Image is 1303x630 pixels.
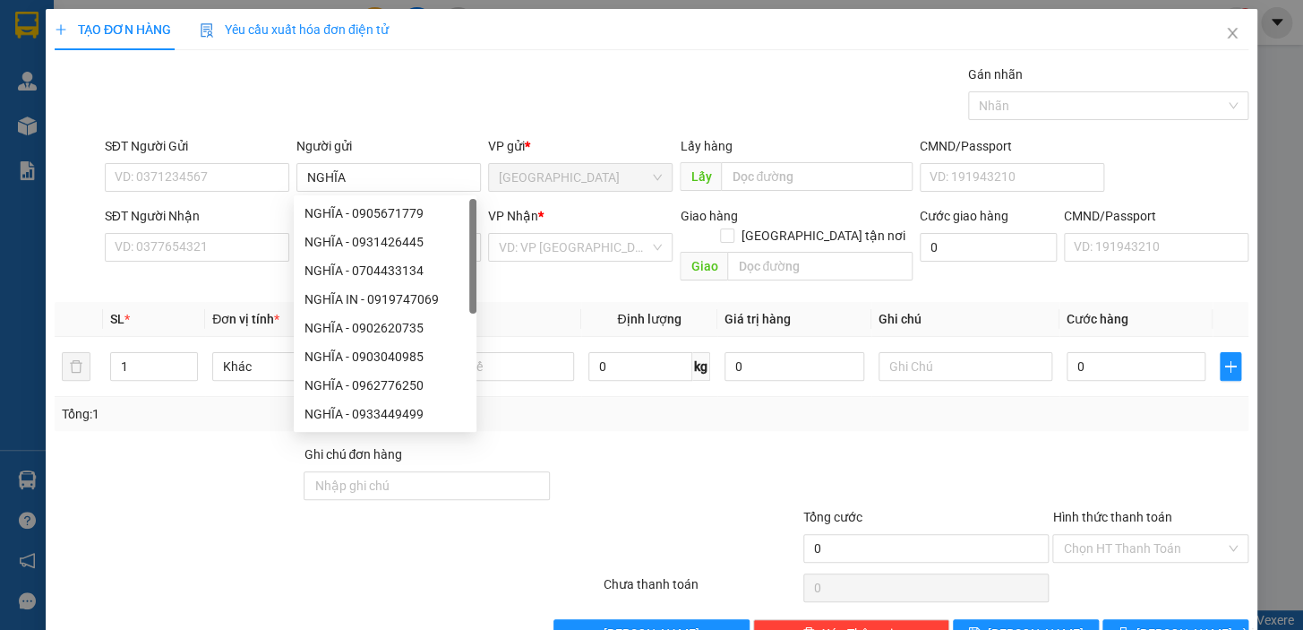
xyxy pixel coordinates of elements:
[304,404,466,424] div: NGHĨA - 0933449499
[734,226,913,246] span: [GEOGRAPHIC_DATA] tận nơi
[304,471,550,500] input: Ghi chú đơn hàng
[294,199,476,228] div: NGHĨA - 0905671779
[680,162,721,191] span: Lấy
[294,256,476,285] div: NGHĨA - 0704433134
[400,352,574,381] input: VD: Bàn, Ghế
[200,23,214,38] img: icon
[62,352,90,381] button: delete
[1064,206,1248,226] div: CMND/Passport
[105,136,289,156] div: SĐT Người Gửi
[488,136,673,156] div: VP gửi
[724,312,791,326] span: Giá trị hàng
[294,342,476,371] div: NGHĨA - 0903040985
[499,164,662,191] span: Ninh Hòa
[920,233,1057,262] input: Cước giao hàng
[721,162,913,191] input: Dọc đường
[1067,312,1128,326] span: Cước hàng
[1207,9,1257,59] button: Close
[212,312,279,326] span: Đơn vị tính
[62,404,504,424] div: Tổng: 1
[1052,510,1171,524] label: Hình thức thanh toán
[803,510,862,524] span: Tổng cước
[920,136,1104,156] div: CMND/Passport
[680,139,732,153] span: Lấy hàng
[488,209,538,223] span: VP Nhận
[680,252,727,280] span: Giao
[110,312,124,326] span: SL
[294,400,476,428] div: NGHĨA - 0933449499
[968,67,1023,82] label: Gán nhãn
[617,312,681,326] span: Định lượng
[294,371,476,400] div: NGHĨA - 0962776250
[200,22,389,37] span: Yêu cầu xuất hóa đơn điện tử
[1225,26,1239,40] span: close
[223,353,375,380] span: Khác
[1221,359,1240,374] span: plus
[871,302,1059,337] th: Ghi chú
[304,318,466,338] div: NGHĨA - 0902620735
[920,209,1008,223] label: Cước giao hàng
[296,136,481,156] div: Người gửi
[724,352,864,381] input: 0
[304,375,466,395] div: NGHĨA - 0962776250
[294,228,476,256] div: NGHĨA - 0931426445
[55,23,67,36] span: plus
[294,285,476,314] div: NGHĨA IN - 0919747069
[105,206,289,226] div: SĐT Người Nhận
[692,352,710,381] span: kg
[304,203,466,223] div: NGHĨA - 0905671779
[727,252,913,280] input: Dọc đường
[680,209,737,223] span: Giao hàng
[304,447,402,462] label: Ghi chú đơn hàng
[304,347,466,367] div: NGHĨA - 0903040985
[304,289,466,309] div: NGHĨA IN - 0919747069
[294,314,476,342] div: NGHĨA - 0902620735
[304,232,466,252] div: NGHĨA - 0931426445
[1220,352,1241,381] button: plus
[55,22,171,37] span: TẠO ĐƠN HÀNG
[602,574,802,606] div: Chưa thanh toán
[304,261,466,280] div: NGHĨA - 0704433134
[879,352,1052,381] input: Ghi Chú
